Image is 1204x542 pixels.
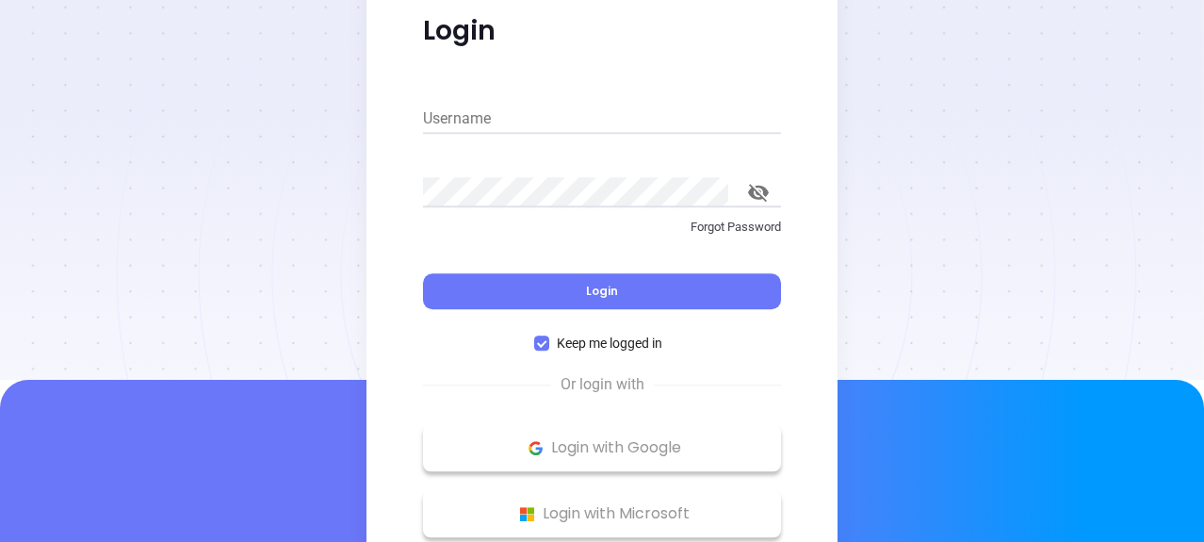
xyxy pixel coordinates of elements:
button: Google Logo Login with Google [423,424,781,471]
span: Login [586,283,618,299]
p: Login with Microsoft [432,500,772,528]
span: Keep me logged in [549,333,670,353]
img: Microsoft Logo [515,502,539,526]
a: Forgot Password [423,218,781,252]
p: Forgot Password [423,218,781,237]
img: Google Logo [524,436,547,460]
span: Or login with [551,373,654,396]
p: Login with Google [432,434,772,462]
p: Login [423,14,781,48]
button: Login [423,273,781,309]
button: Microsoft Logo Login with Microsoft [423,490,781,537]
button: toggle password visibility [736,170,781,215]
